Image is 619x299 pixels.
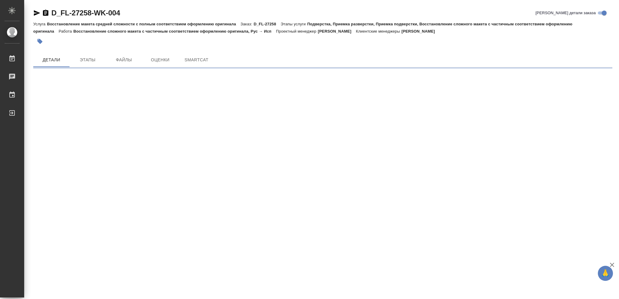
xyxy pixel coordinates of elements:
span: Оценки [146,56,175,64]
p: Восстановление сложного макета с частичным соответствием оформлению оригинала, Рус → Исп [73,29,276,34]
p: Проектный менеджер [276,29,318,34]
button: 🙏 [598,266,613,281]
button: Добавить тэг [33,35,47,48]
p: Работа [59,29,73,34]
p: Восстановление макета средней сложности с полным соответствием оформлению оригинала [47,22,240,26]
span: SmartCat [182,56,211,64]
p: D_FL-27258 [254,22,280,26]
p: [PERSON_NAME] [318,29,356,34]
p: Клиентские менеджеры [356,29,401,34]
span: 🙏 [600,267,611,280]
span: Файлы [109,56,138,64]
p: Услуга [33,22,47,26]
span: [PERSON_NAME] детали заказа [536,10,596,16]
p: Этапы услуги [281,22,307,26]
p: [PERSON_NAME] [401,29,439,34]
button: Скопировать ссылку [42,9,49,17]
span: Этапы [73,56,102,64]
span: Детали [37,56,66,64]
button: Скопировать ссылку для ЯМессенджера [33,9,41,17]
a: D_FL-27258-WK-004 [51,9,120,17]
p: Заказ: [241,22,254,26]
